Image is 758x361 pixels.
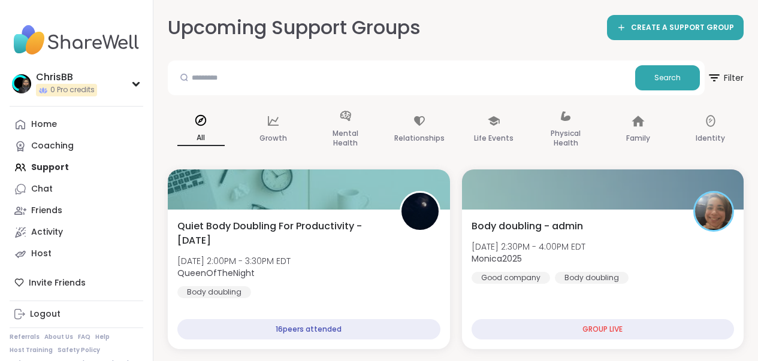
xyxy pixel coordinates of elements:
[50,85,95,95] span: 0 Pro credits
[10,19,143,61] img: ShareWell Nav Logo
[95,333,110,341] a: Help
[31,248,52,260] div: Host
[401,193,439,230] img: QueenOfTheNight
[31,226,63,238] div: Activity
[36,71,97,84] div: ChrisBB
[78,333,90,341] a: FAQ
[607,15,744,40] a: CREATE A SUPPORT GROUP
[10,272,143,293] div: Invite Friends
[31,183,53,195] div: Chat
[472,319,735,339] div: GROUP LIVE
[10,304,143,325] a: Logout
[472,219,583,233] span: Body doubling - admin
[10,178,143,200] a: Chat
[10,346,53,354] a: Host Training
[10,222,143,243] a: Activity
[474,131,514,145] p: Life Events
[696,131,725,145] p: Identity
[472,272,550,284] div: Good company
[626,131,650,145] p: Family
[631,23,734,33] span: CREATE A SUPPORT GROUP
[177,219,386,248] span: Quiet Body Doubling For Productivity - [DATE]
[58,346,100,354] a: Safety Policy
[44,333,73,341] a: About Us
[31,205,62,217] div: Friends
[31,140,74,152] div: Coaching
[31,119,57,131] div: Home
[30,308,61,320] div: Logout
[177,319,440,339] div: 16 peers attended
[12,74,31,93] img: ChrisBB
[259,131,287,145] p: Growth
[10,114,143,135] a: Home
[177,286,251,298] div: Body doubling
[707,63,744,92] span: Filter
[394,131,445,145] p: Relationships
[654,72,681,83] span: Search
[10,135,143,157] a: Coaching
[10,333,40,341] a: Referrals
[10,200,143,222] a: Friends
[177,267,255,279] b: QueenOfTheNight
[555,272,629,284] div: Body doubling
[472,253,522,265] b: Monica2025
[707,60,744,95] button: Filter
[416,29,426,39] iframe: Spotlight
[177,131,225,146] p: All
[472,241,585,253] span: [DATE] 2:30PM - 4:00PM EDT
[635,65,700,90] button: Search
[695,193,732,230] img: Monica2025
[168,14,430,41] h2: Upcoming Support Groups
[177,255,291,267] span: [DATE] 2:00PM - 3:30PM EDT
[10,243,143,265] a: Host
[542,126,590,150] p: Physical Health
[322,126,369,150] p: Mental Health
